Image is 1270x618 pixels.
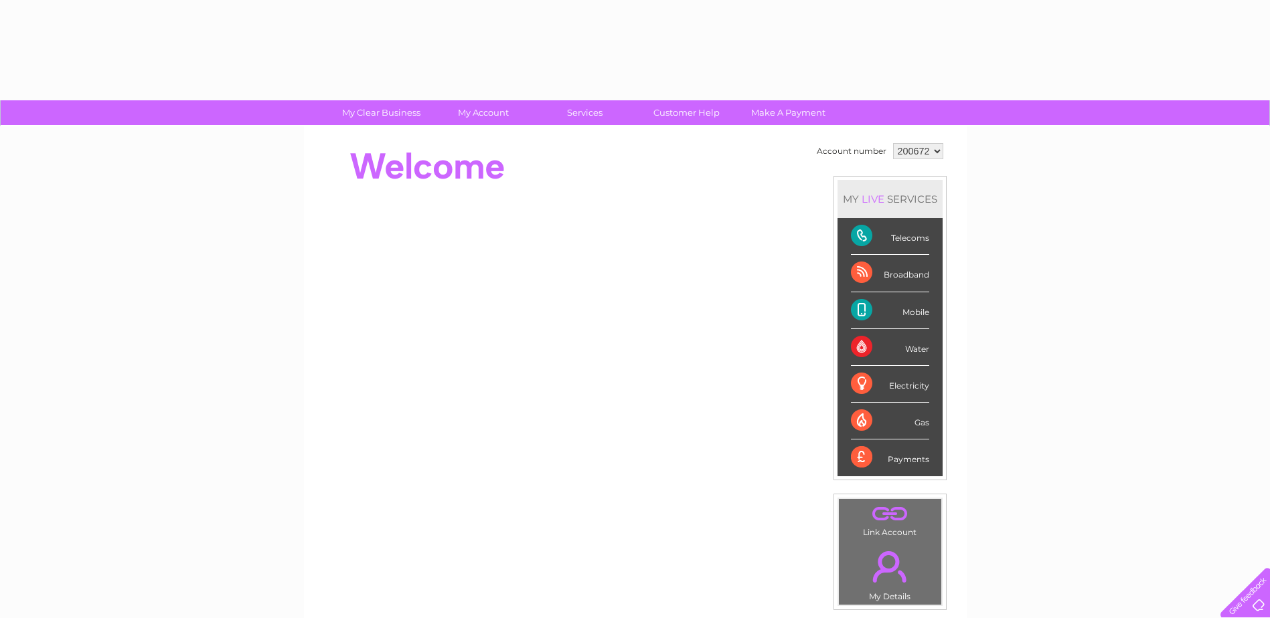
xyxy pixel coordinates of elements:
[631,100,742,125] a: Customer Help
[428,100,538,125] a: My Account
[842,543,938,590] a: .
[733,100,844,125] a: Make A Payment
[842,502,938,526] a: .
[851,366,929,403] div: Electricity
[838,180,943,218] div: MY SERVICES
[851,255,929,292] div: Broadband
[838,540,942,605] td: My Details
[813,140,890,163] td: Account number
[851,218,929,255] div: Telecoms
[859,193,887,205] div: LIVE
[838,498,942,540] td: Link Account
[851,403,929,439] div: Gas
[530,100,640,125] a: Services
[851,329,929,366] div: Water
[851,439,929,476] div: Payments
[326,100,436,125] a: My Clear Business
[851,292,929,329] div: Mobile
